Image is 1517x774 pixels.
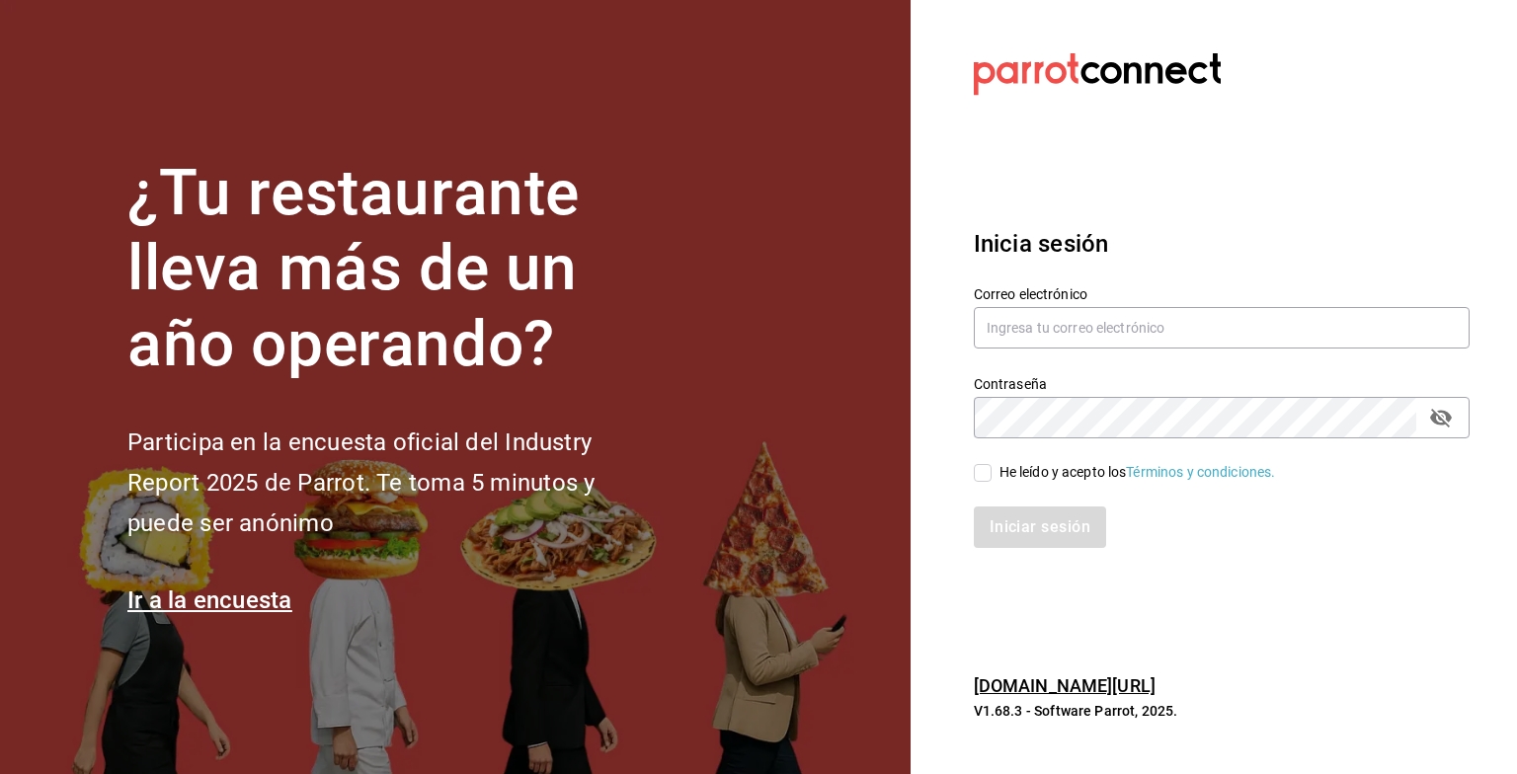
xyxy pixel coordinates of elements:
div: He leído y acepto los [999,462,1276,483]
h3: Inicia sesión [974,226,1470,262]
input: Ingresa tu correo electrónico [974,307,1470,348]
p: V1.68.3 - Software Parrot, 2025. [974,701,1470,721]
button: Campo de contraseña [1424,401,1458,434]
h1: ¿Tu restaurante lleva más de un año operando? [127,156,661,383]
a: [DOMAIN_NAME][URL] [974,675,1156,696]
h2: Participa en la encuesta oficial del Industry Report 2025 de Parrot. Te toma 5 minutos y puede se... [127,423,661,543]
label: Correo electrónico [974,286,1470,300]
a: Ir a la encuesta [127,586,292,614]
a: Términos y condiciones. [1126,464,1275,480]
label: Contraseña [974,376,1470,390]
